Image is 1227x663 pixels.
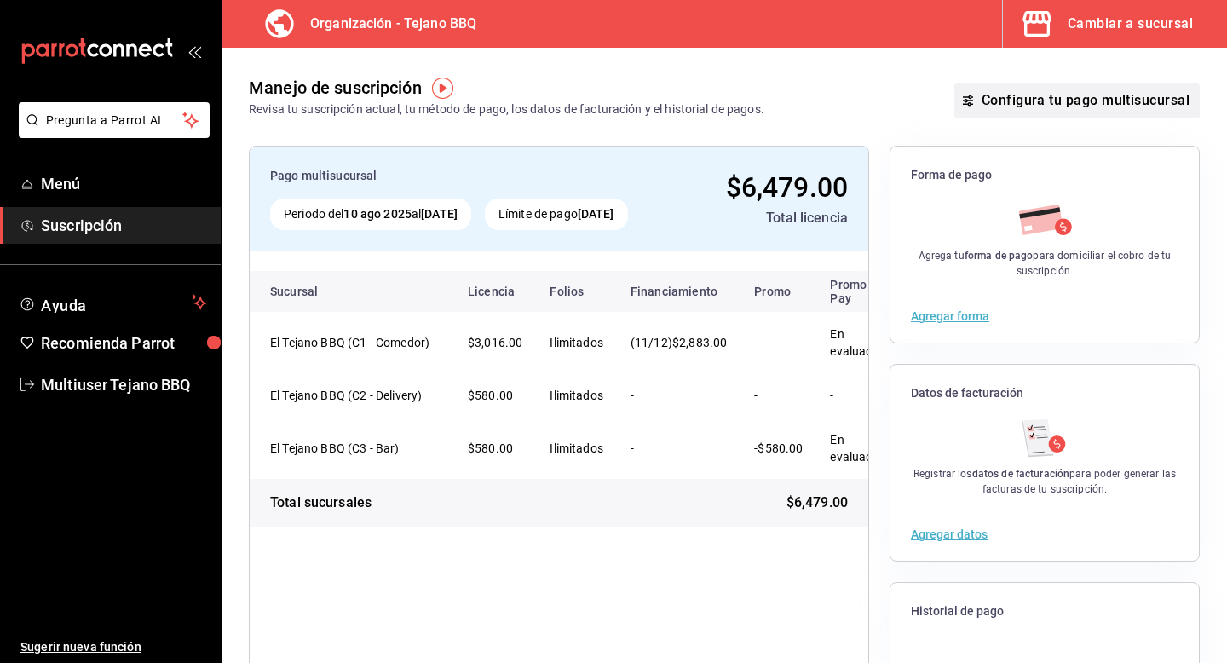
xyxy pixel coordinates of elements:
[786,493,848,513] span: $6,479.00
[41,331,207,355] span: Recomienda Parrot
[249,101,764,118] div: Revisa tu suscripción actual, tu método de pago, los datos de facturación y el historial de pagos.
[270,334,441,351] div: El Tejano BBQ (C1 - Comedor)
[740,271,816,312] th: Promo
[187,44,201,58] button: open_drawer_menu
[270,387,441,404] div: El Tejano BBQ (C2 - Delivery)
[816,312,902,373] td: En evaluación
[343,207,411,221] strong: 10 ago 2025
[249,75,422,101] div: Manejo de suscripción
[911,167,1178,183] span: Forma de pago
[911,310,989,322] button: Agregar forma
[1068,12,1193,36] div: Cambiar a sucursal
[536,312,617,373] td: Ilimitados
[19,102,210,138] button: Pregunta a Parrot AI
[421,207,458,221] strong: [DATE]
[830,278,889,305] div: Promo Pay
[740,312,816,373] td: -
[270,493,372,513] div: Total sucursales
[617,271,740,312] th: Financiamiento
[816,373,902,418] td: -
[911,528,988,540] button: Agregar datos
[617,373,740,418] td: -
[672,336,727,349] span: $2,883.00
[911,385,1178,401] span: Datos de facturación
[536,418,617,479] td: Ilimitados
[270,440,441,457] div: El Tejano BBQ (C3 - Bar)
[726,171,848,204] span: $6,479.00
[536,373,617,418] td: Ilimitados
[46,112,183,130] span: Pregunta a Parrot AI
[468,389,513,402] span: $580.00
[972,468,1070,480] strong: datos de facturación
[816,418,902,479] td: En evaluación
[954,83,1200,118] button: Configura tu pago multisucursal
[41,172,207,195] span: Menú
[270,285,364,298] div: Sucursal
[12,124,210,141] a: Pregunta a Parrot AI
[468,441,513,455] span: $580.00
[432,78,453,99] img: Tooltip marker
[536,271,617,312] th: Folios
[740,373,816,418] td: -
[617,418,740,479] td: -
[20,638,207,656] span: Sugerir nueva función
[911,466,1178,497] div: Registrar los para poder generar las facturas de tu suscripción.
[754,441,803,455] span: -$580.00
[911,603,1178,620] span: Historial de pago
[270,167,670,185] div: Pago multisucursal
[297,14,476,34] h3: Organización - Tejano BBQ
[270,199,471,230] div: Periodo del al
[485,199,628,230] div: Límite de pago
[41,373,207,396] span: Multiuser Tejano BBQ
[911,248,1178,279] div: Agrega tu para domiciliar el cobro de tu suscripción.
[683,208,848,228] div: Total licencia
[454,271,536,312] th: Licencia
[578,207,614,221] strong: [DATE]
[468,336,522,349] span: $3,016.00
[965,250,1034,262] strong: forma de pago
[41,214,207,237] span: Suscripción
[631,334,727,352] div: (11/12)
[41,292,185,313] span: Ayuda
